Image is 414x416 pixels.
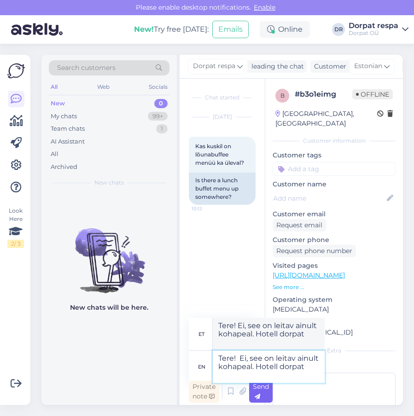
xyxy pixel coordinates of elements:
div: AI Assistant [51,137,85,146]
a: Dorpat respaDorpat OÜ [349,22,408,37]
div: Archived [51,162,77,172]
div: [DATE] [189,113,256,121]
p: Customer name [273,179,396,189]
p: New chats will be here. [70,303,148,312]
span: New chats [94,179,124,187]
b: New! [134,25,154,34]
div: 1 [156,124,168,133]
div: en [198,359,205,375]
span: Estonian [354,61,382,71]
div: Socials [147,81,169,93]
div: Team chats [51,124,85,133]
span: Offline [352,89,393,99]
div: et [198,326,204,342]
input: Add a tag [273,162,396,176]
div: Dorpat OÜ [349,29,398,37]
span: 10:12 [192,205,226,212]
div: Is there a lunch buffet menu up somewhere? [189,173,256,205]
div: # b3o1eimg [295,89,352,100]
div: Request phone number [273,245,356,257]
div: Private note [189,381,219,403]
div: 2 / 3 [7,240,24,248]
div: Request email [273,219,326,231]
div: New [51,99,65,108]
div: Dorpat respa [349,22,398,29]
p: See more ... [273,283,396,291]
p: Operating system [273,295,396,305]
div: leading the chat [248,62,304,71]
a: [URL][DOMAIN_NAME] [273,271,345,279]
div: My chats [51,112,77,121]
p: Customer email [273,209,396,219]
span: b [280,92,285,99]
p: Visited pages [273,261,396,271]
div: 99+ [148,112,168,121]
span: Dorpat respa [193,61,235,71]
div: Customer [310,62,346,71]
div: Chat started [189,93,256,102]
div: Try free [DATE]: [134,24,209,35]
div: All [51,150,58,159]
span: Search customers [57,63,116,73]
div: Look Here [7,207,24,248]
textarea: Tere! Ei, see on leitav ainult kohapeal. Hotell dorpat [213,318,325,350]
p: Browser [273,318,396,328]
div: Online [260,21,310,38]
div: Customer information [273,137,396,145]
img: Askly Logo [7,62,25,80]
div: Web [95,81,111,93]
input: Add name [273,193,385,203]
div: [GEOGRAPHIC_DATA], [GEOGRAPHIC_DATA] [275,109,377,128]
textarea: Tere! Ei, see on leitav ainult kohapeal. Hotell dorpat [213,351,325,383]
span: Enable [251,3,278,12]
div: 0 [154,99,168,108]
p: Customer phone [273,235,396,245]
span: Kas kuskil on lõunabuffee menüü ka üleval? [195,143,244,166]
img: No chats [41,212,177,295]
button: Emails [212,21,249,38]
p: Chrome [TECHNICAL_ID] [273,328,396,337]
div: All [49,81,59,93]
div: Extra [273,347,396,355]
div: DR [332,23,345,36]
p: Notes [273,360,396,370]
p: [MEDICAL_DATA] [273,305,396,314]
p: Customer tags [273,150,396,160]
